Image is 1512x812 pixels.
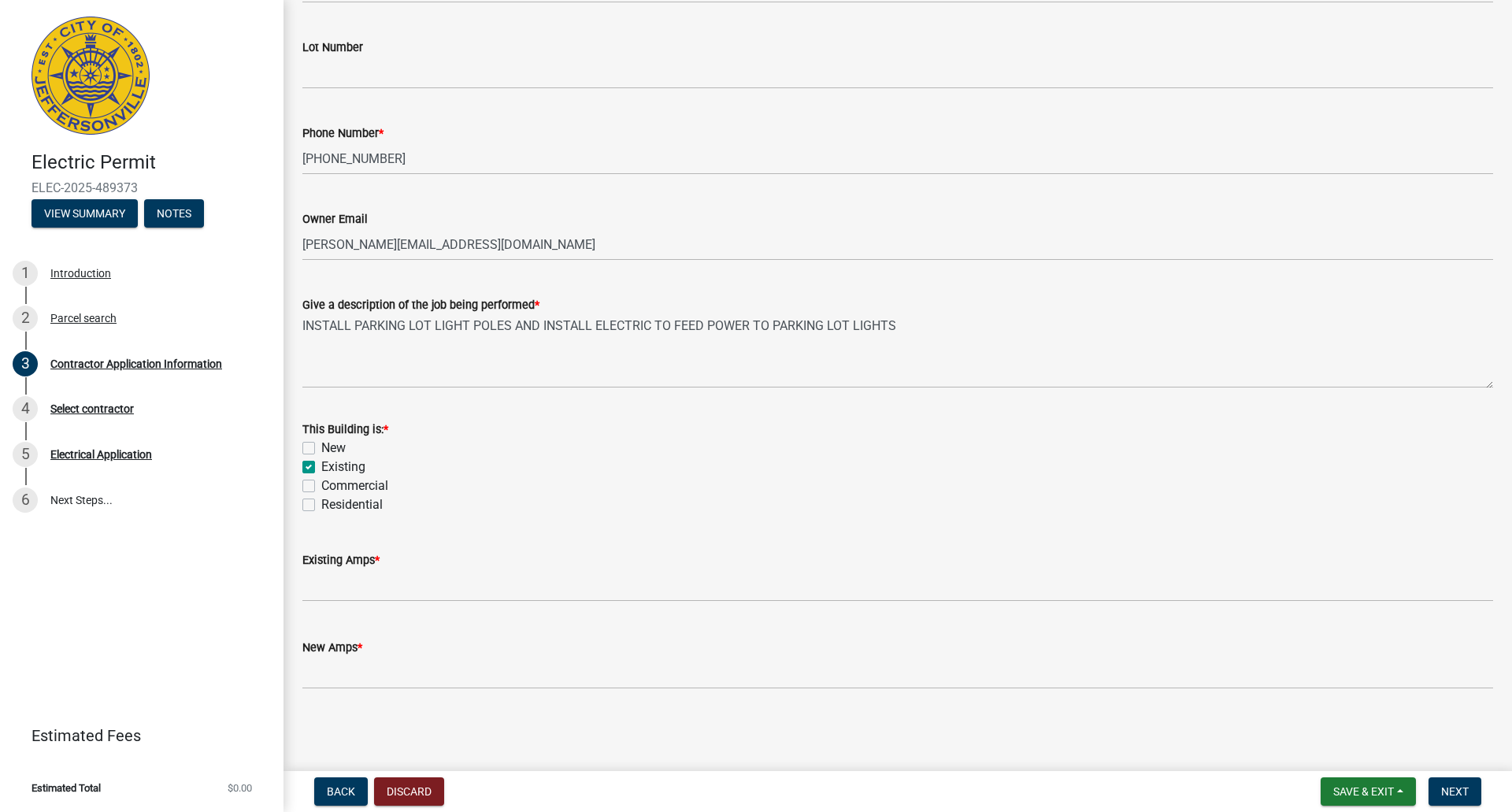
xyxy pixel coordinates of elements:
[302,425,388,436] label: This Building is:
[31,783,101,793] span: Estimated Total
[50,449,152,460] div: Electrical Application
[321,495,383,514] label: Residential
[50,358,222,369] div: Contractor Application Information
[31,208,138,221] wm-modal-confirm: Summary
[144,199,204,228] button: Notes
[31,17,150,135] img: City of Jeffersonville, Indiana
[13,306,38,331] div: 2
[144,208,204,221] wm-modal-confirm: Notes
[302,214,368,225] label: Owner Email
[13,720,258,751] a: Estimated Fees
[50,313,117,324] div: Parcel search
[321,439,346,458] label: New
[31,180,252,195] span: ELEC-2025-489373
[1333,785,1394,798] span: Save & Exit
[1429,777,1481,806] button: Next
[327,785,355,798] span: Back
[31,199,138,228] button: View Summary
[302,43,363,54] label: Lot Number
[314,777,368,806] button: Back
[13,261,38,286] div: 1
[374,777,444,806] button: Discard
[31,151,271,174] h4: Electric Permit
[302,300,539,311] label: Give a description of the job being performed
[50,268,111,279] div: Introduction
[1321,777,1416,806] button: Save & Exit
[302,128,384,139] label: Phone Number
[13,396,38,421] div: 4
[228,783,252,793] span: $0.00
[50,403,134,414] div: Select contractor
[321,458,365,476] label: Existing
[13,442,38,467] div: 5
[302,643,362,654] label: New Amps
[13,488,38,513] div: 6
[302,555,380,566] label: Existing Amps
[321,476,388,495] label: Commercial
[1441,785,1469,798] span: Next
[13,351,38,376] div: 3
